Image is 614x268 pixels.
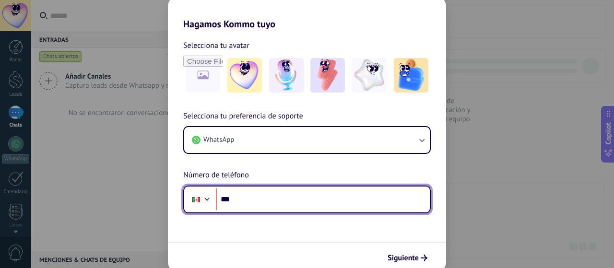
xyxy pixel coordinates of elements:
span: Selecciona tu avatar [183,39,249,52]
img: -5.jpeg [394,58,428,93]
span: Siguiente [388,255,419,261]
span: Número de teléfono [183,169,249,182]
img: -1.jpeg [227,58,262,93]
img: -3.jpeg [310,58,345,93]
span: WhatsApp [203,135,234,145]
button: Siguiente [383,250,432,266]
button: WhatsApp [184,127,430,153]
span: Selecciona tu preferencia de soporte [183,110,303,123]
img: -2.jpeg [269,58,304,93]
img: -4.jpeg [352,58,387,93]
div: Mexico: + 52 [187,189,205,210]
